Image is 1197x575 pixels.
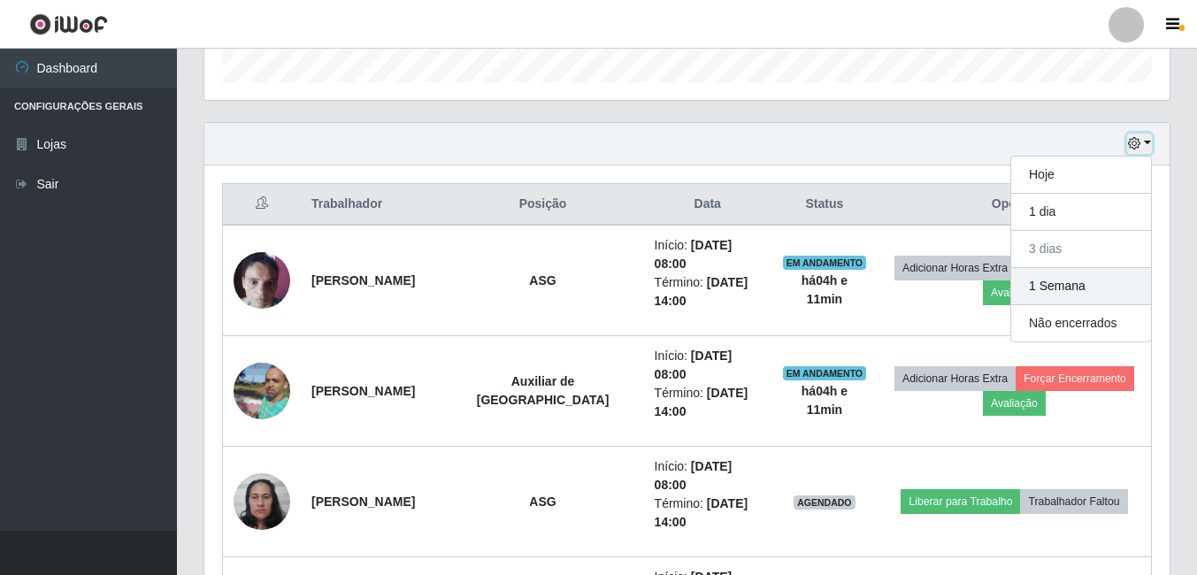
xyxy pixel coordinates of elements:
[1020,489,1127,514] button: Trabalhador Faltou
[794,495,856,510] span: AGENDADO
[234,464,290,539] img: 1752939456534.jpeg
[311,494,415,509] strong: [PERSON_NAME]
[311,273,415,287] strong: [PERSON_NAME]
[655,459,733,492] time: [DATE] 08:00
[301,184,441,226] th: Trabalhador
[901,489,1020,514] button: Liberar para Trabalho
[644,184,771,226] th: Data
[655,384,761,421] li: Término:
[1011,305,1151,341] button: Não encerrados
[655,349,733,381] time: [DATE] 08:00
[1016,366,1134,391] button: Forçar Encerramento
[983,280,1046,305] button: Avaliação
[477,374,610,407] strong: Auxiliar de [GEOGRAPHIC_DATA]
[655,273,761,310] li: Término:
[894,366,1016,391] button: Adicionar Horas Extra
[783,256,867,270] span: EM ANDAMENTO
[234,353,290,429] img: 1650917429067.jpeg
[311,384,415,398] strong: [PERSON_NAME]
[983,391,1046,416] button: Avaliação
[655,494,761,532] li: Término:
[529,494,556,509] strong: ASG
[529,273,556,287] strong: ASG
[655,457,761,494] li: Início:
[771,184,878,226] th: Status
[894,256,1016,280] button: Adicionar Horas Extra
[29,13,108,35] img: CoreUI Logo
[1011,194,1151,231] button: 1 dia
[655,238,733,271] time: [DATE] 08:00
[655,347,761,384] li: Início:
[1011,157,1151,194] button: Hoje
[234,242,290,318] img: 1733770253666.jpeg
[878,184,1152,226] th: Opções
[802,273,848,306] strong: há 04 h e 11 min
[655,236,761,273] li: Início:
[441,184,643,226] th: Posição
[1011,268,1151,305] button: 1 Semana
[1011,231,1151,268] button: 3 dias
[783,366,867,380] span: EM ANDAMENTO
[802,384,848,417] strong: há 04 h e 11 min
